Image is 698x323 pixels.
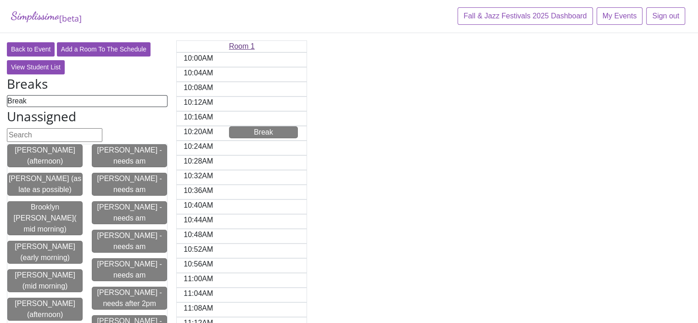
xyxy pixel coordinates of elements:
a: Back to Event [7,42,55,57]
div: [PERSON_NAME] - needs am [92,145,167,167]
div: [PERSON_NAME] - needs am [92,173,167,195]
a: Room 1 [229,42,255,50]
div: [PERSON_NAME](early morning) [8,241,82,263]
a: My Events [597,7,643,25]
div: 10:40AM [177,200,220,214]
div: [PERSON_NAME](afternoon) [8,298,82,320]
div: 10:36AM [177,185,220,199]
div: [PERSON_NAME] - needs am [92,259,167,281]
div: 11:08AM [177,303,220,317]
div: [PERSON_NAME] (mid morning) [8,270,82,292]
div: 10:04AM [177,68,220,81]
div: 10:16AM [177,112,220,125]
div: Break [7,95,168,107]
a: View Student List [7,60,65,74]
a: Simplissimo[beta] [11,7,82,25]
div: 11:00AM [177,273,220,287]
a: Sign out [646,7,685,25]
div: 10:52AM [177,244,220,258]
div: 10:32AM [177,170,220,184]
h3: Breaks [7,76,168,92]
div: 10:08AM [177,82,220,96]
div: Break [229,127,298,138]
div: 10:20AM [177,126,220,140]
div: 10:28AM [177,156,220,170]
a: Fall & Jazz Festivals 2025 Dashboard [458,7,593,25]
div: 10:44AM [177,215,220,228]
div: 10:56AM [177,259,220,272]
div: [PERSON_NAME] (as late as possible) [8,173,82,195]
sub: [beta] [59,13,82,24]
div: [PERSON_NAME](afternoon) [8,145,82,167]
div: 10:24AM [177,141,220,155]
div: [PERSON_NAME] - needs after 2pm [92,287,167,309]
a: Add a Room To The Schedule [57,42,151,57]
div: 11:04AM [177,288,220,302]
div: [PERSON_NAME] - needs am [92,230,167,252]
div: [PERSON_NAME] - needs am [92,202,167,224]
div: 10:12AM [177,97,220,111]
div: 10:00AM [177,53,220,67]
input: Search [7,128,102,142]
div: Brooklyn [PERSON_NAME]( mid morning) [8,202,82,235]
div: 10:48AM [177,229,220,243]
h3: Unassigned [7,109,168,125]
